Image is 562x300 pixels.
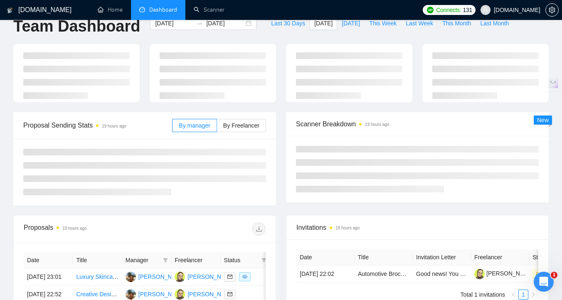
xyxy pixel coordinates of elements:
[48,130,88,138] div: • 1 тиж. тому
[261,258,266,263] span: filter
[532,270,557,279] span: Pending
[149,6,177,13] span: Dashboard
[314,19,333,28] span: [DATE]
[98,6,123,13] a: homeHome
[22,183,145,200] button: Напишіть нам повідомлення
[126,273,186,280] a: D[PERSON_NAME]
[138,272,186,281] div: [PERSON_NAME]
[227,292,232,297] span: mail
[528,290,538,300] button: right
[342,19,360,28] span: [DATE]
[365,122,389,127] time: 19 hours ago
[79,99,115,108] div: • 6 дн. тому
[10,29,26,46] img: Profile image for Mariia
[296,249,355,266] th: Date
[30,91,250,98] span: Гаразд, буду радий почути фідбек. Дякую за апдейт! Гарних вихідних!
[227,274,232,279] span: mail
[187,290,235,299] div: [PERSON_NAME]
[532,270,561,277] a: Pending
[126,290,186,297] a: D[PERSON_NAME]
[7,4,13,17] img: logo
[10,91,26,107] img: Profile image for Oleksandr
[442,19,471,28] span: This Month
[438,17,476,30] button: This Month
[101,244,131,250] span: Допомога
[335,226,360,230] time: 19 hours ago
[528,290,538,300] li: Next Page
[187,272,235,281] div: [PERSON_NAME]
[518,290,528,300] li: 1
[175,272,185,282] img: AS
[73,252,122,268] th: Title
[49,37,84,46] div: • 2 дн. тому
[196,20,203,27] span: to
[271,19,305,28] span: Last 30 Days
[13,17,140,36] h1: Team Dashboard
[474,269,485,279] img: c1ANJdDIEFa5DN5yolPp7_u0ZhHZCEfhnwVqSjyrCV9hqZg5SCKUb7hD_oUrqvcJOM
[10,183,26,199] img: Profile image for Nazar
[30,37,47,46] div: Mariia
[49,160,89,169] div: • 1 тиж. тому
[406,19,433,28] span: Last Week
[100,224,133,257] button: Допомога
[545,3,559,17] button: setting
[206,19,244,28] input: End date
[139,7,145,12] span: dashboard
[49,222,89,231] div: • 1 тиж. тому
[508,290,518,300] button: left
[337,17,365,30] button: [DATE]
[10,214,26,230] img: Profile image for Mariia
[138,290,186,299] div: [PERSON_NAME]
[427,7,434,13] img: upwork-logo.png
[126,289,136,300] img: D
[223,122,259,129] span: By Freelancer
[436,5,461,15] span: Connects:
[355,266,413,283] td: Automotive Brochure Design for Tailor-Made Accessory Package
[30,130,47,138] div: Nazar
[171,252,220,268] th: Freelancer
[155,19,193,28] input: Start date
[67,224,100,257] button: Запити
[483,7,488,13] span: user
[194,6,224,13] a: searchScanner
[413,249,471,266] th: Invitation Letter
[76,273,175,280] a: Luxury Skincare Brand Identity Design
[10,152,26,169] img: Profile image for Mariia
[24,252,73,268] th: Date
[126,256,160,265] span: Manager
[365,17,401,30] button: This Week
[401,17,438,30] button: Last Week
[62,226,86,231] time: 19 hours ago
[102,124,126,128] time: 19 hours ago
[4,244,30,250] span: Головна
[163,258,168,263] span: filter
[224,256,258,265] span: Status
[161,254,170,266] span: filter
[537,117,549,123] span: New
[296,222,538,233] span: Invitations
[146,3,161,18] div: Закрити
[175,290,235,297] a: AS[PERSON_NAME]
[310,17,337,30] button: [DATE]
[52,4,116,18] h1: Повідомлення
[355,249,413,266] th: Title
[369,19,397,28] span: This Week
[175,273,235,280] a: AS[PERSON_NAME]
[463,5,472,15] span: 131
[179,122,210,129] span: By manager
[10,60,26,76] img: Profile image for Mariia
[133,224,166,257] button: Завдання
[551,272,557,278] span: 1
[23,120,172,130] span: Proposal Sending Stats
[126,272,136,282] img: D
[30,160,47,169] div: Mariia
[519,290,528,299] a: 1
[260,254,268,266] span: filter
[296,266,355,283] td: [DATE] 22:02
[73,268,122,286] td: Luxury Skincare Brand Identity Design
[508,290,518,300] li: Previous Page
[196,20,203,27] span: swap-right
[461,290,505,300] li: Total 1 invitations
[242,274,247,279] span: eye
[24,268,73,286] td: [DATE] 23:01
